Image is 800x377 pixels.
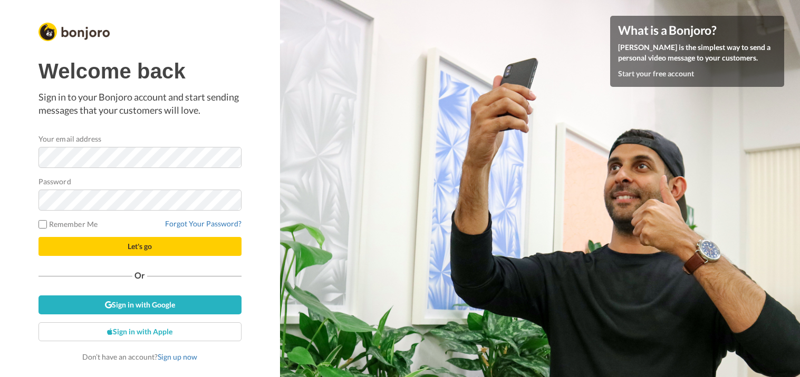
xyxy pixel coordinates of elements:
h4: What is a Bonjoro? [618,24,776,37]
p: Sign in to your Bonjoro account and start sending messages that your customers will love. [38,91,242,117]
label: Remember Me [38,219,98,230]
label: Password [38,176,71,187]
a: Sign in with Apple [38,322,242,341]
h1: Welcome back [38,59,242,83]
button: Let's go [38,237,242,256]
a: Forgot Your Password? [165,219,242,228]
label: Your email address [38,133,101,144]
span: Or [132,272,147,279]
a: Sign in with Google [38,295,242,314]
input: Remember Me [38,220,47,229]
span: Let's go [128,242,152,251]
a: Sign up now [158,352,197,361]
p: [PERSON_NAME] is the simplest way to send a personal video message to your customers. [618,42,776,63]
a: Start your free account [618,69,694,78]
span: Don’t have an account? [82,352,197,361]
